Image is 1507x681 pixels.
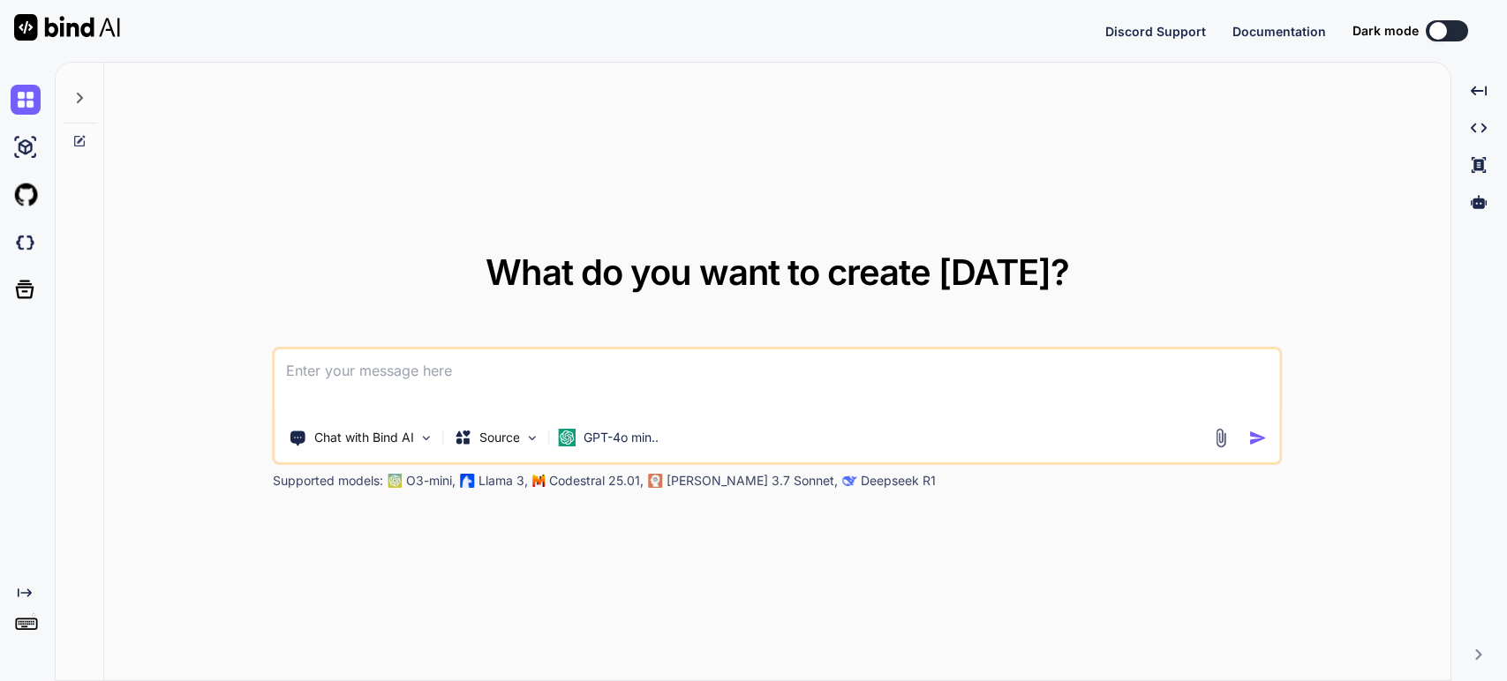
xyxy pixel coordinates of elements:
[649,474,663,488] img: claude
[525,430,540,445] img: Pick Models
[1353,22,1419,40] span: Dark mode
[533,475,546,487] img: Mistral-AI
[1232,22,1326,41] button: Documentation
[273,472,383,490] p: Supported models:
[11,132,41,162] img: ai-studio
[559,429,576,446] img: GPT-4o mini
[584,429,659,446] p: GPT-4o min..
[1105,24,1206,39] span: Discord Support
[486,251,1069,294] span: What do you want to create [DATE]?
[388,474,403,488] img: GPT-4
[461,474,475,488] img: Llama2
[1210,428,1231,448] img: attachment
[406,472,456,490] p: O3-mini,
[11,228,41,258] img: darkCloudIdeIcon
[843,474,857,488] img: claude
[549,472,644,490] p: Codestral 25.01,
[479,429,520,446] p: Source
[11,180,41,210] img: githubLight
[1232,24,1326,39] span: Documentation
[314,429,414,446] p: Chat with Bind AI
[478,472,528,490] p: Llama 3,
[1105,22,1206,41] button: Discord Support
[667,472,838,490] p: [PERSON_NAME] 3.7 Sonnet,
[861,472,936,490] p: Deepseek R1
[1248,429,1267,447] img: icon
[11,85,41,115] img: chat
[419,430,434,445] img: Pick Tools
[14,14,120,41] img: Bind AI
